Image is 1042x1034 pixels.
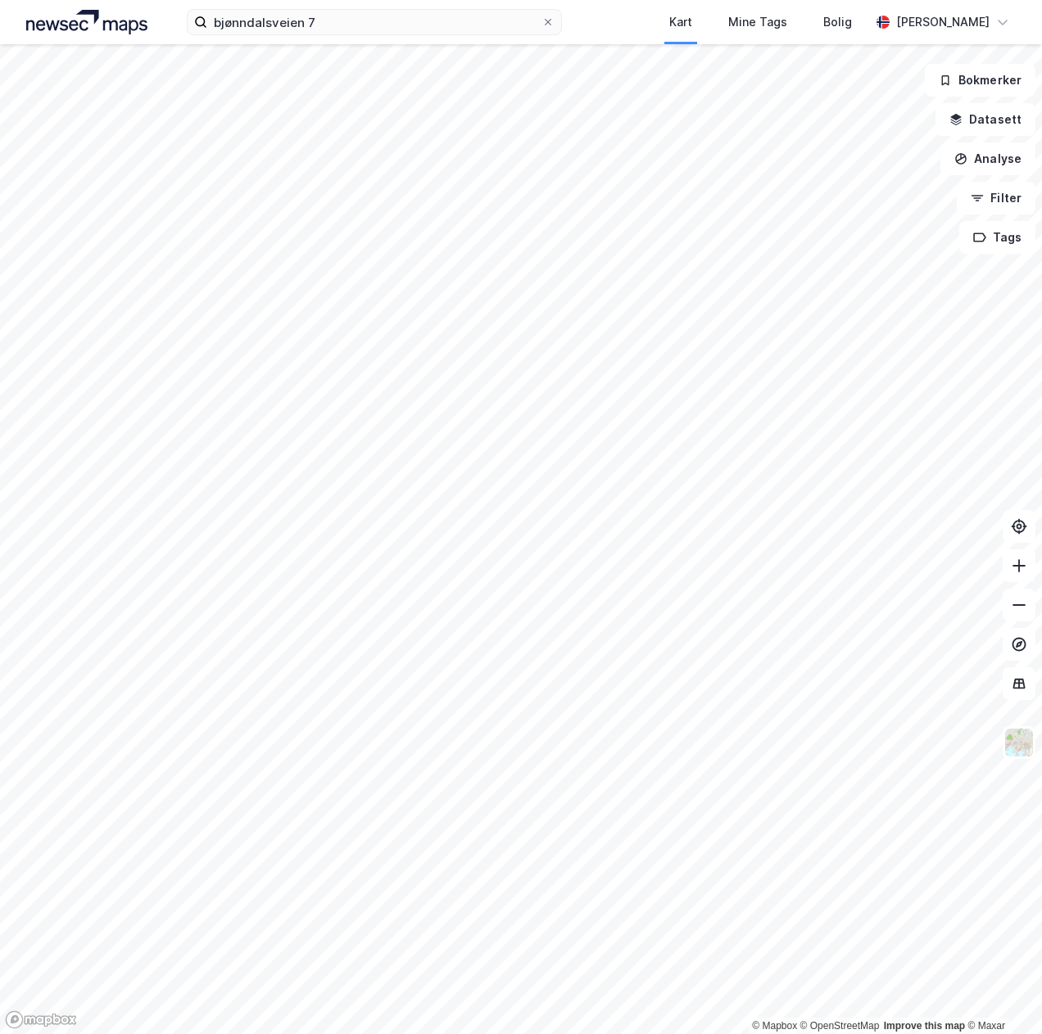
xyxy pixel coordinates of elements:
button: Datasett [936,103,1035,136]
button: Bokmerker [925,64,1035,97]
a: Mapbox [752,1020,797,1032]
a: Mapbox homepage [5,1010,77,1029]
div: Kart [669,12,692,32]
div: [PERSON_NAME] [896,12,990,32]
img: logo.a4113a55bc3d86da70a041830d287a7e.svg [26,10,147,34]
button: Tags [959,221,1035,254]
a: OpenStreetMap [800,1020,880,1032]
div: Kontrollprogram for chat [960,955,1042,1034]
input: Søk på adresse, matrikkel, gårdeiere, leietakere eller personer [207,10,541,34]
a: Improve this map [884,1020,965,1032]
button: Filter [957,182,1035,214]
div: Mine Tags [728,12,787,32]
div: Bolig [823,12,852,32]
img: Z [1003,727,1035,758]
button: Analyse [940,142,1035,175]
iframe: Chat Widget [960,955,1042,1034]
